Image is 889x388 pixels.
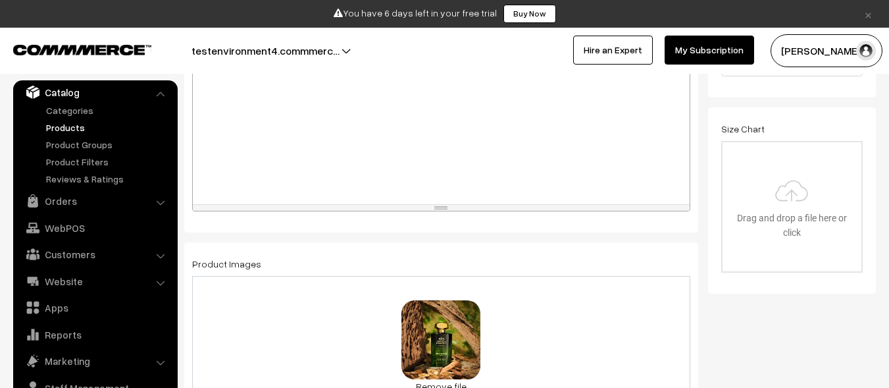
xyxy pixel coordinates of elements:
img: COMMMERCE [13,45,151,55]
button: [PERSON_NAME] [771,34,882,67]
a: Buy Now [503,5,556,23]
a: Catalog [16,80,173,104]
a: × [859,6,877,22]
div: Test Product 1 Description [193,40,690,204]
a: Reports [16,323,173,346]
a: Categories [43,103,173,117]
button: testenvironment4.commmerc… [145,34,386,67]
a: Product Filters [43,155,173,169]
a: WebPOS [16,216,173,240]
img: user [856,41,876,61]
a: Apps [16,296,173,319]
a: My Subscription [665,36,754,65]
a: Customers [16,242,173,266]
a: Product Groups [43,138,173,152]
a: Reviews & Ratings [43,172,173,186]
a: COMMMERCE [13,41,128,57]
label: Product Images [192,257,261,271]
a: Orders [16,189,173,213]
a: Hire an Expert [573,36,653,65]
a: Marketing [16,349,173,373]
div: resize [193,205,690,211]
a: Website [16,269,173,293]
div: You have 6 days left in your free trial [5,5,884,23]
a: Products [43,121,173,134]
label: Size Chart [721,122,765,136]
